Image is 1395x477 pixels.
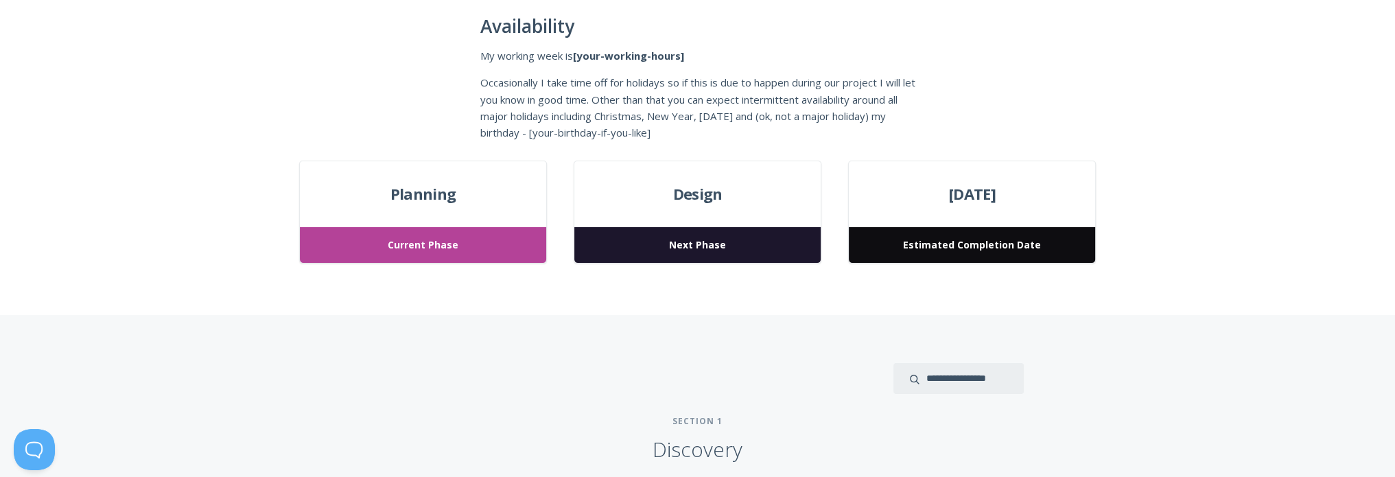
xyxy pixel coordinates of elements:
[893,363,1024,394] input: search input
[574,182,820,207] span: Design
[480,16,915,37] h2: Availability
[574,227,820,264] span: Next Phase
[300,227,546,264] span: Current Phase
[849,227,1094,264] span: Estimated Completion Date
[849,182,1094,207] span: [DATE]
[480,74,915,141] p: Occasionally I take time off for holidays so if this is due to happen during our project I will l...
[573,49,684,62] strong: [your-working-hours]
[300,182,546,207] span: Planning
[480,47,915,64] p: My working week is
[14,429,55,470] iframe: Toggle Customer Support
